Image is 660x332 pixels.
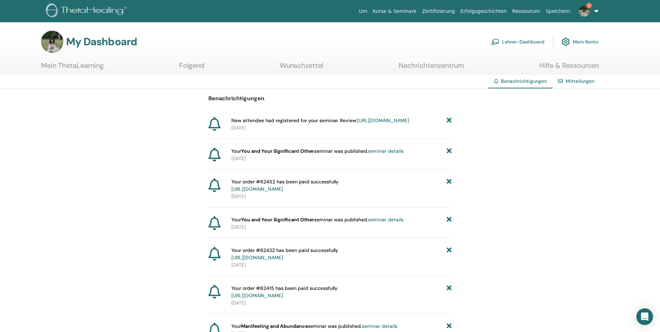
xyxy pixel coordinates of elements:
[231,216,404,223] span: Your seminar was published.
[231,285,337,299] span: Your order #62415 has been paid successfully
[41,31,63,53] img: default.jpg
[179,61,205,75] a: Folgend
[231,178,339,193] span: Your order #62452 has been paid successfully
[231,193,452,200] p: [DATE]
[562,36,570,48] img: cog.svg
[231,117,409,124] span: New attendee had registered for your seminar. Review:
[231,155,452,162] p: [DATE]
[586,3,592,8] span: 1
[491,39,499,45] img: chalkboard-teacher.svg
[231,323,397,330] span: Your seminar was published.
[231,148,404,155] span: Your seminar was published.
[231,124,452,132] p: [DATE]
[370,5,419,18] a: Kurse & Seminare
[231,261,452,269] p: [DATE]
[241,148,314,154] strong: You and Your Significant Other
[458,5,509,18] a: Erfolgsgeschichten
[231,254,283,261] a: [URL][DOMAIN_NAME]
[231,299,452,307] p: [DATE]
[241,323,308,329] strong: Manifesting and Abundance
[509,5,543,18] a: Ressourcen
[357,117,409,124] a: [URL][DOMAIN_NAME]
[241,216,314,223] strong: You and Your Significant Other
[491,34,544,49] a: Lehrer-Dashboard
[543,5,573,18] a: Speichern
[539,61,599,75] a: Hilfe & Ressourcen
[231,223,452,231] p: [DATE]
[356,5,370,18] a: Um
[280,61,323,75] a: Wunschzettel
[231,292,283,299] a: [URL][DOMAIN_NAME]
[66,35,137,48] h3: My Dashboard
[208,94,452,103] p: Benachrichtigungen
[368,148,404,154] a: seminar details
[231,186,283,192] a: [URL][DOMAIN_NAME]
[419,5,458,18] a: Zertifizierung
[636,308,653,325] div: Open Intercom Messenger
[501,78,547,84] span: Benachrichtigungen
[566,78,595,84] a: Mitteilungen
[562,34,598,49] a: Mein Konto
[41,61,104,75] a: Mein ThetaLearning
[46,3,129,19] img: logo.png
[362,323,397,329] a: seminar details
[579,6,590,17] img: default.jpg
[368,216,404,223] a: seminar details
[231,247,338,261] span: Your order #62422 has been paid successfully
[399,61,464,75] a: Nachrichtenzentrum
